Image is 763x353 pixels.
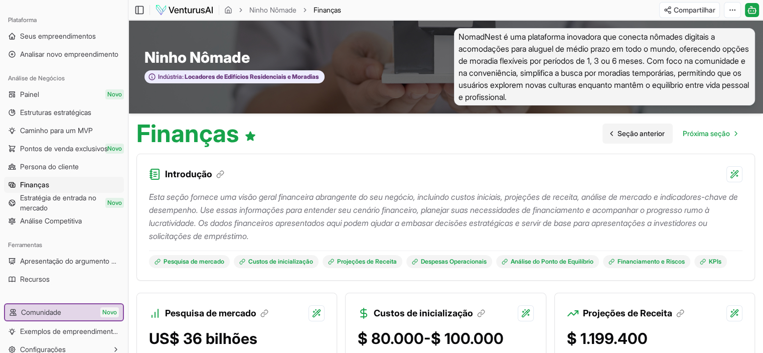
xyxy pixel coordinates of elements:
[155,4,214,16] img: logotipo
[149,329,257,347] font: US$ 36 bilhões
[165,169,212,179] font: Introdução
[618,258,685,265] font: Financiamento e Riscos
[4,271,124,287] a: Recursos
[158,73,184,80] font: Indústria:
[674,6,715,14] font: Compartilhar
[20,108,91,116] font: Estruturas estratégicas
[5,304,123,320] a: ComunidadeNovo
[4,177,124,193] a: Finanças
[165,308,256,318] font: Pesquisa de mercado
[144,70,325,84] button: Indústria:Locadores de Edifícios Residenciais e Moradias
[20,327,120,335] font: Exemplos de empreendimentos
[374,308,473,318] font: Custos de inicialização
[602,124,673,144] a: Ir para a página anterior
[694,255,727,268] a: KPIs
[20,144,108,153] font: Pontos de venda exclusivos
[8,74,65,82] font: Análise de Negócios
[567,329,648,347] font: $ 1.199.400
[4,159,124,175] a: Persona do cliente
[248,258,313,265] font: Custos de inicialização
[107,199,122,206] font: Novo
[314,6,341,14] font: Finanças
[4,253,124,269] a: Apresentação do argumento de venda
[337,258,397,265] font: Projeções de Receita
[4,323,124,339] a: Exemplos de empreendimentos
[459,32,749,102] font: NomadNest é uma plataforma inovadora que conecta nômades digitais a acomodações para aluguel de m...
[406,255,492,268] a: Despesas Operacionais
[602,124,745,144] nav: paginação
[8,241,42,249] font: Ferramentas
[323,255,402,268] a: Projeções de Receita
[4,28,124,44] a: Seus empreendimentos
[249,5,296,15] a: Ninho Nômade
[20,90,39,98] font: Painel
[224,5,341,15] nav: migalha de pão
[709,258,721,265] font: KPIs
[618,129,665,138] font: Seção anterior
[603,255,690,268] a: Financiamento e Riscos
[102,308,117,316] font: Novo
[21,308,61,316] font: Comunidade
[20,180,49,189] font: Finanças
[107,145,122,152] font: Novo
[4,86,124,102] a: PainelNovo
[4,123,124,139] a: Caminho para um MVP
[234,255,319,268] a: Custos de inicialização
[144,48,250,66] font: Ninho Nômade
[149,192,738,241] font: Esta seção fornece uma visão geral financeira abrangente do seu negócio, incluindo custos iniciai...
[511,258,593,265] font: Análise do Ponto de Equilíbrio
[4,213,124,229] a: Análise Competitiva
[4,104,124,121] a: Estruturas estratégicas
[136,119,239,148] font: Finanças
[675,124,745,144] a: Ir para a próxima página
[4,141,124,157] a: Pontos de venda exclusivosNovo
[107,90,122,98] font: Novo
[496,255,599,268] a: Análise do Ponto de Equilíbrio
[149,255,230,268] a: Pesquisa de mercado
[4,195,124,211] a: Estratégia de entrada no mercadoNovo
[20,275,50,283] font: Recursos
[249,6,296,14] font: Ninho Nômade
[659,2,720,18] button: Compartilhar
[185,73,319,80] font: Locadores de Edifícios Residenciais e Moradias
[20,32,96,40] font: Seus empreendimentos
[421,258,487,265] font: Despesas Operacionais
[20,50,118,58] font: Analisar novo empreendimento
[20,126,93,135] font: Caminho para um MVP
[20,257,140,265] font: Apresentação do argumento de venda
[20,162,79,171] font: Persona do cliente
[314,5,341,15] span: Finanças
[4,46,124,62] a: Analisar novo empreendimento
[583,308,672,318] font: Projeções de Receita
[20,216,82,225] font: Análise Competitiva
[8,16,37,24] font: Plataforma
[358,329,504,347] font: $ 80.000-$ 100.000
[164,258,224,265] font: Pesquisa de mercado
[683,129,730,138] font: Próxima seção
